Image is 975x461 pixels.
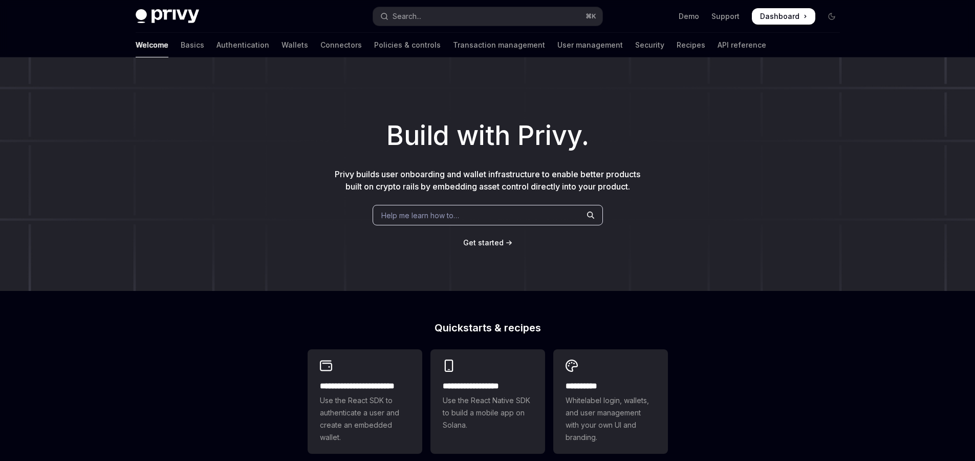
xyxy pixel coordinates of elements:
a: Welcome [136,33,168,57]
button: Open search [373,7,602,26]
a: Support [711,11,740,22]
a: Get started [463,238,504,248]
a: Basics [181,33,204,57]
div: Search... [393,10,421,23]
a: Demo [679,11,699,22]
span: Whitelabel login, wallets, and user management with your own UI and branding. [566,394,656,444]
span: Use the React Native SDK to build a mobile app on Solana. [443,394,533,431]
a: API reference [718,33,766,57]
span: Privy builds user onboarding and wallet infrastructure to enable better products built on crypto ... [335,169,640,192]
a: Authentication [216,33,269,57]
span: ⌘ K [586,12,596,20]
span: Use the React SDK to authenticate a user and create an embedded wallet. [320,394,410,444]
a: **** **** **** ***Use the React Native SDK to build a mobile app on Solana. [430,349,545,454]
a: Policies & controls [374,33,441,57]
span: Help me learn how to… [381,210,459,221]
img: dark logo [136,9,199,24]
h2: Quickstarts & recipes [308,323,668,333]
a: Wallets [281,33,308,57]
a: Security [635,33,664,57]
a: **** *****Whitelabel login, wallets, and user management with your own UI and branding. [553,349,668,454]
a: Dashboard [752,8,815,25]
a: User management [557,33,623,57]
span: Get started [463,238,504,247]
h1: Build with Privy. [16,116,959,156]
span: Dashboard [760,11,799,22]
button: Toggle dark mode [824,8,840,25]
a: Connectors [320,33,362,57]
a: Recipes [677,33,705,57]
a: Transaction management [453,33,545,57]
